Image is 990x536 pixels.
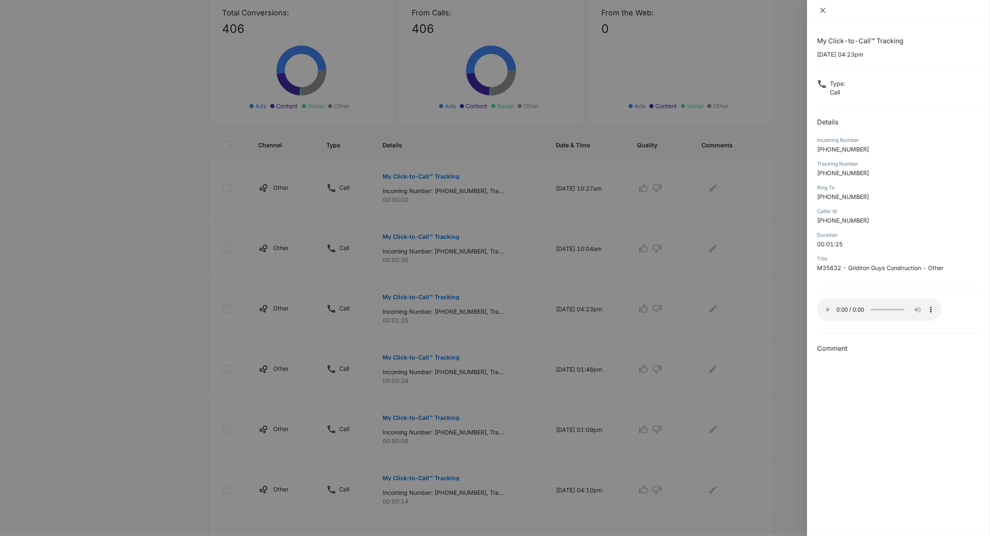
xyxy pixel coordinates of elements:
div: Incoming Number [817,136,980,144]
h2: Details [817,117,980,127]
span: [PHONE_NUMBER] [817,217,869,224]
button: Close [817,7,829,14]
span: [PHONE_NUMBER] [817,169,869,176]
audio: Your browser does not support the audio tag. [817,298,942,321]
div: Tracking Number [817,160,980,168]
span: [PHONE_NUMBER] [817,146,869,153]
div: Title [817,255,980,263]
div: Duration [817,231,980,239]
div: Ring To [817,184,980,191]
div: Caller Id [817,208,980,215]
p: Type : [830,79,845,88]
span: close [820,7,826,14]
h1: My Click-to-Call™ Tracking [817,36,980,46]
p: Call [830,88,845,97]
p: [DATE] 04:23pm [817,50,980,59]
span: M35632 - Gridiron Guys Construction - Other [817,264,943,271]
span: 00:01:25 [817,241,843,248]
span: [PHONE_NUMBER] [817,193,869,200]
h3: Comment [817,343,980,353]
